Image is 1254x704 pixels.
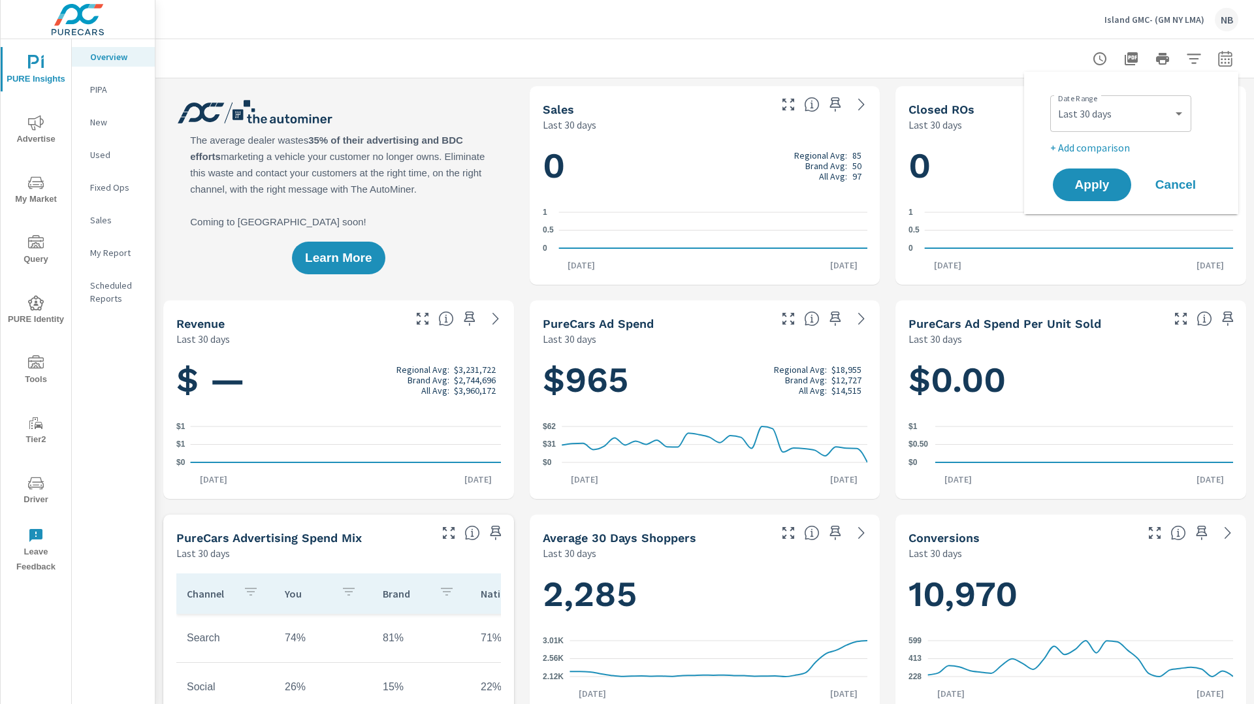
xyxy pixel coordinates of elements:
p: My Report [90,246,144,259]
span: Tier2 [5,415,67,447]
p: All Avg: [819,171,847,182]
p: [DATE] [191,473,236,486]
p: Last 30 days [543,545,596,561]
p: Channel [187,587,233,600]
text: $0.50 [908,440,928,449]
span: Save this to your personalized report [1191,522,1212,543]
span: Apply [1066,179,1118,191]
button: Make Fullscreen [1144,522,1165,543]
div: Used [72,145,155,165]
p: [DATE] [1187,687,1233,700]
p: [DATE] [925,259,971,272]
td: 26% [274,671,372,703]
div: New [72,112,155,132]
p: Last 30 days [543,331,596,347]
a: See more details in report [1217,522,1238,543]
button: Make Fullscreen [1170,308,1191,329]
text: 0.5 [908,226,920,235]
h1: 10,970 [908,572,1233,616]
h1: $965 [543,358,867,402]
p: 50 [852,161,861,171]
p: Brand Avg: [408,375,449,385]
span: Total sales revenue over the selected date range. [Source: This data is sourced from the dealer’s... [438,311,454,327]
p: Brand Avg: [805,161,847,171]
p: $18,955 [831,364,861,375]
h5: Conversions [908,531,980,545]
a: See more details in report [851,522,872,543]
h5: Revenue [176,317,225,330]
text: $31 [543,440,556,449]
span: Tools [5,355,67,387]
span: PURE Insights [5,55,67,87]
p: Last 30 days [543,117,596,133]
p: Last 30 days [176,545,230,561]
p: [DATE] [821,687,867,700]
h1: 0 [543,144,867,188]
td: 74% [274,622,372,654]
h5: Closed ROs [908,103,974,116]
p: PIPA [90,83,144,96]
text: 413 [908,654,922,664]
button: Make Fullscreen [412,308,433,329]
p: Scheduled Reports [90,279,144,305]
text: 0 [908,244,913,253]
button: Make Fullscreen [778,522,799,543]
p: Last 30 days [908,117,962,133]
p: [DATE] [558,259,604,272]
p: $2,744,696 [454,375,496,385]
div: Sales [72,210,155,230]
h5: Average 30 Days Shoppers [543,531,696,545]
text: 0 [543,244,547,253]
text: 1 [908,208,913,217]
text: 0.5 [543,226,554,235]
span: Driver [5,475,67,507]
span: Learn More [305,252,372,264]
text: 599 [908,636,922,645]
text: 2.56K [543,654,564,663]
span: Advertise [5,115,67,147]
td: 81% [372,622,470,654]
p: [DATE] [928,687,974,700]
span: Leave Feedback [5,528,67,575]
span: This table looks at how you compare to the amount of budget you spend per channel as opposed to y... [464,525,480,541]
p: [DATE] [570,687,615,700]
span: PURE Identity [5,295,67,327]
button: Learn More [292,242,385,274]
td: Social [176,671,274,703]
span: Average cost of advertising per each vehicle sold at the dealer over the selected date range. The... [1197,311,1212,327]
p: [DATE] [455,473,501,486]
div: nav menu [1,39,71,580]
span: Save this to your personalized report [1217,308,1238,329]
text: $1 [908,422,918,431]
h1: 2,285 [543,572,867,616]
p: [DATE] [1187,259,1233,272]
span: Cancel [1149,179,1202,191]
text: $0 [908,458,918,467]
p: Sales [90,214,144,227]
span: Total cost of media for all PureCars channels for the selected dealership group over the selected... [804,311,820,327]
text: 228 [908,672,922,681]
p: Regional Avg: [794,150,847,161]
td: 15% [372,671,470,703]
button: Cancel [1136,168,1215,201]
button: Make Fullscreen [438,522,459,543]
button: Make Fullscreen [778,94,799,115]
button: Select Date Range [1212,46,1238,72]
p: $14,515 [831,385,861,396]
button: Make Fullscreen [778,308,799,329]
span: Save this to your personalized report [485,522,506,543]
a: See more details in report [485,308,506,329]
h5: Sales [543,103,574,116]
p: + Add comparison [1050,140,1217,155]
span: Number of vehicles sold by the dealership over the selected date range. [Source: This data is sou... [804,97,820,112]
p: Last 30 days [908,545,962,561]
div: Scheduled Reports [72,276,155,308]
p: Regional Avg: [774,364,827,375]
span: Query [5,235,67,267]
p: Fixed Ops [90,181,144,194]
h1: $ — [176,358,501,402]
text: 2.12K [543,672,564,681]
div: PIPA [72,80,155,99]
text: 1 [543,208,547,217]
p: $3,231,722 [454,364,496,375]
